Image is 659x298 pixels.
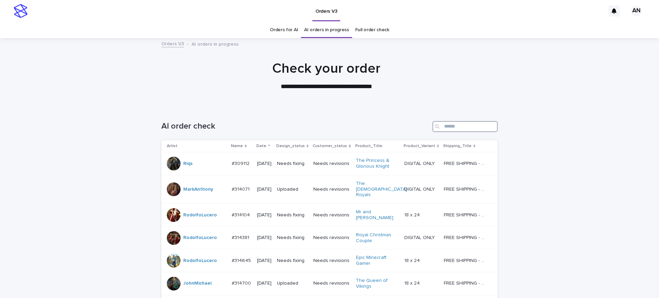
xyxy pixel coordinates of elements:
[256,142,266,150] p: Date
[313,281,350,286] p: Needs revisions
[313,187,350,192] p: Needs revisions
[356,232,399,244] a: Royal Christmas Couple
[313,258,350,264] p: Needs revisions
[161,39,184,47] a: Orders V3
[355,22,389,38] a: Full order check
[404,257,421,264] p: 18 x 24
[277,212,308,218] p: Needs fixing
[356,209,399,221] a: Mr and [PERSON_NAME]
[161,204,498,227] tr: RodolfoLucero #314104#314104 [DATE]Needs fixingNeeds revisionsMr and [PERSON_NAME] 18 x 2418 x 24...
[161,249,498,272] tr: RodolfoLucero #314645#314645 [DATE]Needs fixingNeeds revisionsEpic Minecraft Gamer 18 x 2418 x 24...
[257,235,271,241] p: [DATE]
[232,234,251,241] p: #314381
[304,22,349,38] a: AI orders in progress
[356,181,407,198] a: The [DEMOGRAPHIC_DATA] Royals
[404,185,436,192] p: DIGITAL ONLY
[277,187,308,192] p: Uploaded
[183,212,217,218] a: RodolfoLucero
[313,161,350,167] p: Needs revisions
[356,278,399,289] a: The Queen of Vikings
[444,159,488,167] p: FREE SHIPPING - preview in 1-2 business days, after your approval delivery will take 5-10 b.d., l...
[404,159,436,167] p: DIGITAL ONLY
[444,211,488,218] p: FREE SHIPPING - preview in 1-2 business days, after your approval delivery will take 5-10 b.d.
[404,142,435,150] p: Product_Variant
[277,161,308,167] p: Needs fixing
[232,279,252,286] p: #314700
[161,226,498,249] tr: RodolfoLucero #314381#314381 [DATE]Needs fixingNeeds revisionsRoyal Christmas Couple DIGITAL ONLY...
[161,152,498,175] tr: Riqs #309112#309112 [DATE]Needs fixingNeeds revisionsThe Princess & Glorious Knight DIGITAL ONLYD...
[444,279,488,286] p: FREE SHIPPING - preview in 1-2 business days, after your approval delivery will take 5-10 b.d.
[231,142,243,150] p: Name
[432,121,498,132] input: Search
[313,142,347,150] p: Customer_status
[232,159,251,167] p: #309112
[443,142,472,150] p: Shipping_Title
[257,281,271,286] p: [DATE]
[161,272,498,295] tr: JohnMichael #314700#314700 [DATE]UploadedNeeds revisionsThe Queen of Vikings 18 x 2418 x 24 FREE ...
[183,187,213,192] a: MarkAnthony
[192,40,239,47] p: AI orders in progress
[167,142,177,150] p: Artist
[404,234,436,241] p: DIGITAL ONLY
[232,257,252,264] p: #314645
[277,235,308,241] p: Needs fixing
[183,161,193,167] a: Riqs
[257,187,271,192] p: [DATE]
[277,281,308,286] p: Uploaded
[404,211,421,218] p: 18 x 24
[232,211,251,218] p: #314104
[257,161,271,167] p: [DATE]
[356,255,399,266] a: Epic Minecraft Gamer
[232,185,251,192] p: #314071
[183,235,217,241] a: RodolfoLucero
[444,185,488,192] p: FREE SHIPPING - preview in 1-2 business days, after your approval delivery will take 5-10 b.d.
[183,281,211,286] a: JohnMichael
[444,257,488,264] p: FREE SHIPPING - preview in 1-2 business days, after your approval delivery will take 5-10 b.d.
[270,22,298,38] a: Orders for AI
[161,121,430,131] h1: AI order check
[276,142,305,150] p: Design_status
[631,5,642,16] div: AN
[404,279,421,286] p: 18 x 24
[356,158,399,169] a: The Princess & Glorious Knight
[158,60,495,77] h1: Check your order
[161,175,498,203] tr: MarkAnthony #314071#314071 [DATE]UploadedNeeds revisionsThe [DEMOGRAPHIC_DATA] Royals DIGITAL ONL...
[313,235,350,241] p: Needs revisions
[257,258,271,264] p: [DATE]
[277,258,308,264] p: Needs fixing
[355,142,382,150] p: Product_Title
[444,234,488,241] p: FREE SHIPPING - preview in 1-2 business days, after your approval delivery will take 5-10 b.d.
[14,4,27,18] img: stacker-logo-s-only.png
[183,258,217,264] a: RodolfoLucero
[313,212,350,218] p: Needs revisions
[257,212,271,218] p: [DATE]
